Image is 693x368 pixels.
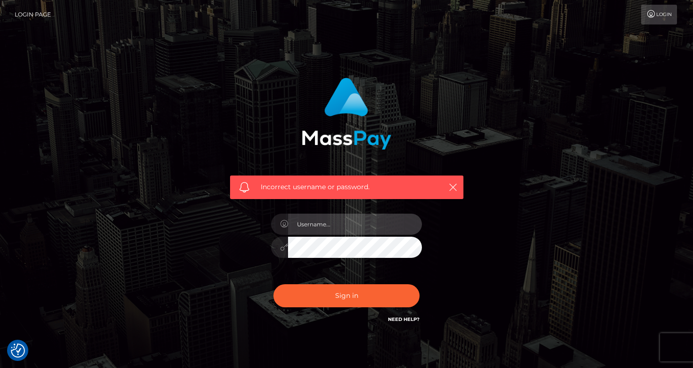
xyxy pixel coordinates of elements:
img: MassPay Login [302,78,391,150]
span: Incorrect username or password. [261,182,433,192]
a: Login Page [15,5,51,24]
input: Username... [288,214,422,235]
a: Login [641,5,677,24]
button: Consent Preferences [11,344,25,358]
img: Revisit consent button [11,344,25,358]
button: Sign in [273,284,420,307]
a: Need Help? [388,316,420,322]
